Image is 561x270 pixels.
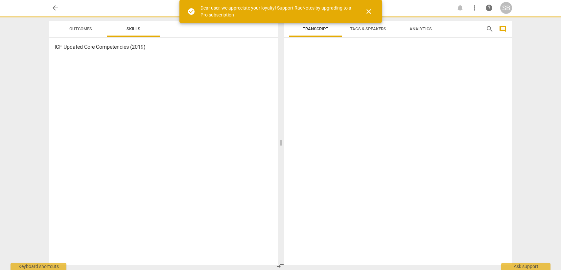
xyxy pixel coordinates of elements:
[365,8,373,15] span: close
[361,4,377,19] button: Close
[303,26,328,31] span: Transcript
[484,24,495,34] button: Search
[471,4,479,12] span: more_vert
[499,25,507,33] span: comment
[350,26,386,31] span: Tags & Speakers
[498,24,508,34] button: Show/Hide comments
[69,26,92,31] span: Outcomes
[51,4,59,12] span: arrow_back
[486,25,494,33] span: search
[485,4,493,12] span: help
[409,26,432,31] span: Analytics
[276,261,284,269] span: compare_arrows
[200,12,234,17] a: Pro subscription
[200,5,353,18] div: Dear user, we appreciate your loyalty! Support RaeNotes by upgrading to a
[500,2,512,14] button: SB
[11,263,66,270] div: Keyboard shortcuts
[501,263,550,270] div: Ask support
[483,2,495,14] a: Help
[55,43,273,51] h3: ICF Updated Core Competencies (2019)
[187,8,195,15] span: check_circle
[127,26,140,31] span: Skills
